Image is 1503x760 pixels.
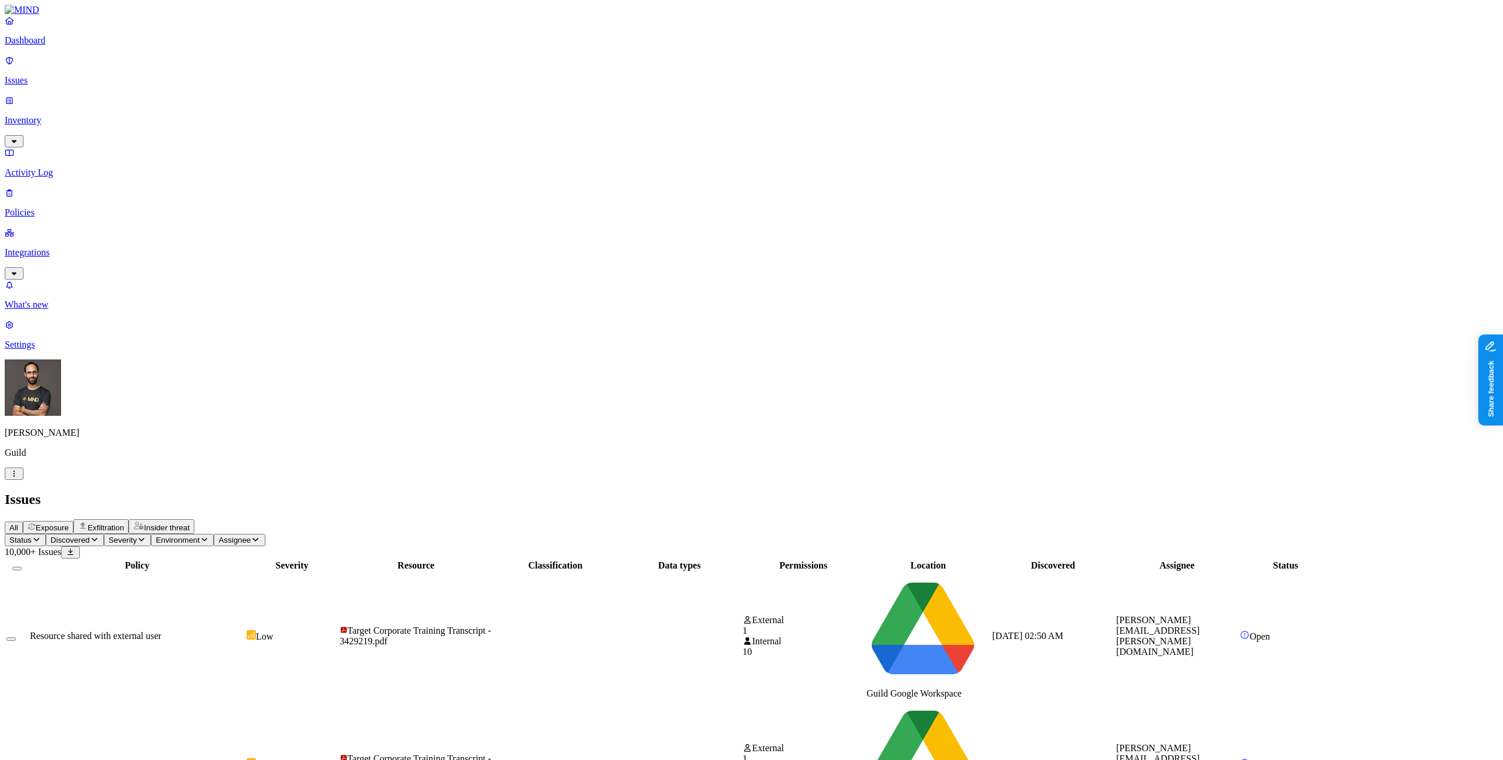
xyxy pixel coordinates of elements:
[1478,335,1503,426] iframe: Marker.io feedback button
[743,626,864,636] div: 1
[340,626,491,646] span: Target Corporate Training Transcript - 3429219.pdf
[5,5,1498,15] a: MIND
[5,359,61,416] img: Ohad Abarbanel
[30,631,161,641] span: Resource shared with external user
[5,280,1498,310] a: What's new
[5,247,1498,258] p: Integrations
[256,631,273,641] span: Low
[867,573,979,686] img: google-drive
[5,55,1498,86] a: Issues
[1116,560,1238,571] div: Assignee
[218,536,251,544] span: Assignee
[743,560,864,571] div: Permissions
[5,492,1498,507] h2: Issues
[5,339,1498,350] p: Settings
[619,560,740,571] div: Data types
[743,615,864,626] div: External
[12,567,22,570] button: Select all
[494,560,616,571] div: Classification
[1249,631,1270,641] span: Open
[5,428,1498,438] p: [PERSON_NAME]
[156,536,200,544] span: Environment
[9,523,18,532] span: All
[5,167,1498,178] p: Activity Log
[5,115,1498,126] p: Inventory
[743,636,864,647] div: Internal
[5,187,1498,218] a: Policies
[1240,630,1249,640] img: status-open
[50,536,90,544] span: Discovered
[340,560,493,571] div: Resource
[5,300,1498,310] p: What's new
[30,560,244,571] div: Policy
[743,647,864,657] div: 10
[867,688,962,698] span: Guild Google Workspace
[5,15,1498,46] a: Dashboard
[5,75,1498,86] p: Issues
[87,523,124,532] span: Exfiltration
[144,523,190,532] span: Insider threat
[1116,615,1199,657] span: [PERSON_NAME][EMAIL_ADDRESS][PERSON_NAME][DOMAIN_NAME]
[5,147,1498,178] a: Activity Log
[5,320,1498,350] a: Settings
[5,207,1498,218] p: Policies
[867,560,990,571] div: Location
[6,637,16,641] button: Select row
[5,5,39,15] img: MIND
[36,523,69,532] span: Exposure
[992,560,1114,571] div: Discovered
[5,227,1498,278] a: Integrations
[5,448,1498,458] p: Guild
[743,743,864,754] div: External
[5,547,61,557] span: 10,000+ Issues
[247,630,256,640] img: severity-low
[992,631,1063,641] span: [DATE] 02:50 AM
[340,626,348,634] img: adobe-pdf
[9,536,32,544] span: Status
[109,536,137,544] span: Severity
[5,35,1498,46] p: Dashboard
[1240,560,1331,571] div: Status
[247,560,338,571] div: Severity
[5,95,1498,146] a: Inventory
